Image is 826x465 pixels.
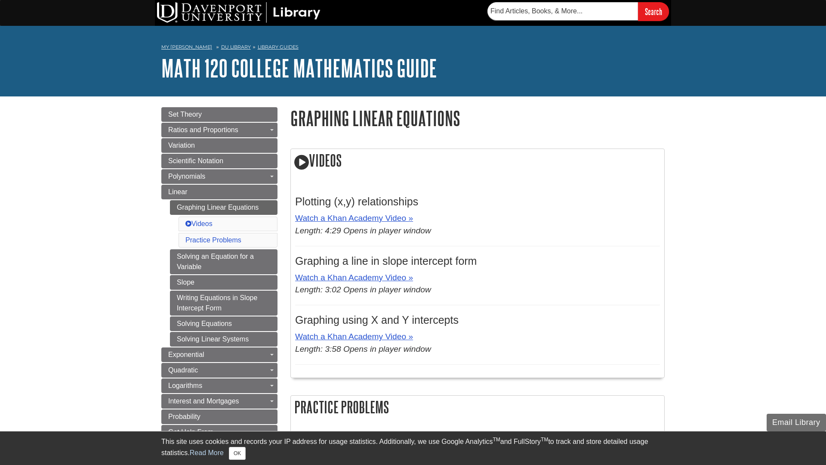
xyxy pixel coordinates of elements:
a: Get Help From [PERSON_NAME] [161,425,277,450]
a: Interest and Mortgages [161,394,277,409]
span: Quadratic [168,366,198,374]
button: Email Library [767,414,826,431]
button: Close [229,447,246,460]
span: Interest and Mortgages [168,397,239,405]
h1: Graphing Linear Equations [290,107,665,129]
h3: Plotting (x,y) relationships [295,195,660,208]
div: Guide Page Menu [161,107,277,450]
a: Logarithms [161,378,277,393]
sup: TM [493,437,500,443]
a: Solving an Equation for a Variable [170,249,277,274]
a: Library Guides [258,44,299,50]
em: Length: 3:02 Opens in player window [295,285,431,294]
a: DU Library [221,44,251,50]
a: Practice Problems [185,236,241,244]
a: Graphing Linear Equations [170,200,277,215]
a: My [PERSON_NAME] [161,43,212,51]
form: Searches DU Library's articles, books, and more [487,2,669,21]
a: Watch a Khan Academy Video » [295,273,413,282]
a: Solving Equations [170,316,277,331]
span: Ratios and Proportions [168,126,238,133]
div: This site uses cookies and records your IP address for usage statistics. Additionally, we use Goo... [161,437,665,460]
span: Probability [168,413,200,420]
a: Solving Linear Systems [170,332,277,347]
span: Variation [168,142,195,149]
h3: Graphing using X and Y intercepts [295,314,660,326]
em: Length: 4:29 Opens in player window [295,226,431,235]
a: Slope [170,275,277,290]
sup: TM [541,437,548,443]
em: Length: 3:58 Opens in player window [295,344,431,353]
span: Scientific Notation [168,157,223,164]
a: Scientific Notation [161,154,277,168]
a: Writing Equations in Slope Intercept Form [170,291,277,316]
a: Exponential [161,347,277,362]
a: Variation [161,138,277,153]
nav: breadcrumb [161,41,665,55]
a: Read More [190,449,224,456]
h3: Graphing a line in slope intercept form [295,255,660,267]
a: Set Theory [161,107,277,122]
h2: Videos [291,149,664,174]
span: Logarithms [168,382,202,389]
a: Videos [185,220,213,227]
img: DU Library [157,2,321,23]
a: Linear [161,185,277,199]
input: Search [638,2,669,21]
span: Get Help From [PERSON_NAME] [168,428,225,446]
a: Watch a Khan Academy Video » [295,332,413,341]
span: Polynomials [168,173,205,180]
span: Exponential [168,351,204,358]
a: Watch a Khan Academy Video » [295,214,413,223]
a: Quadratic [161,363,277,378]
a: Ratios and Proportions [161,123,277,137]
a: Probability [161,409,277,424]
input: Find Articles, Books, & More... [487,2,638,20]
span: Linear [168,188,187,195]
span: Set Theory [168,111,202,118]
a: Polynomials [161,169,277,184]
h2: Practice Problems [291,396,664,418]
a: MATH 120 College Mathematics Guide [161,55,437,81]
